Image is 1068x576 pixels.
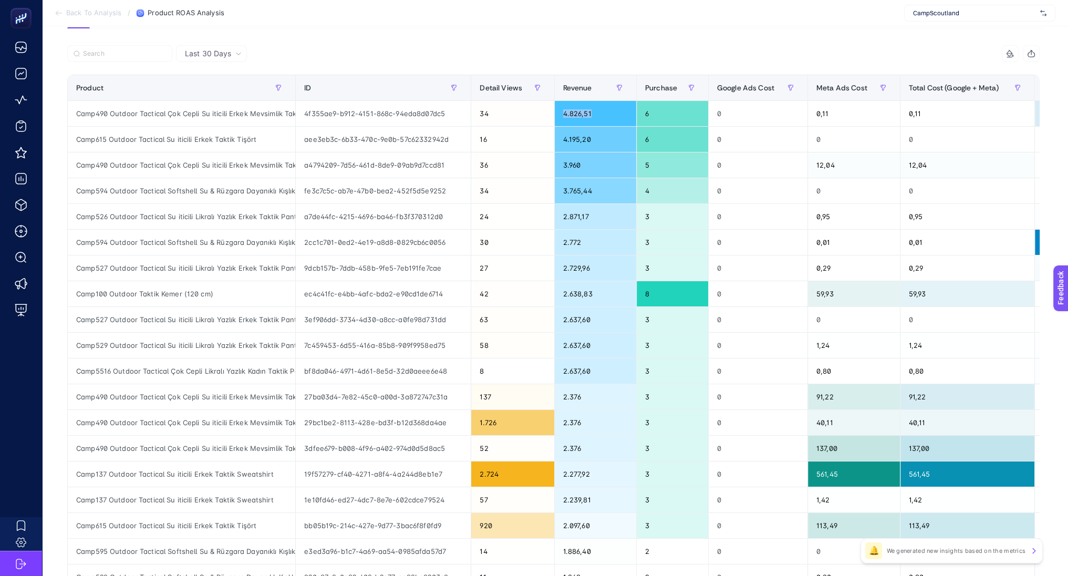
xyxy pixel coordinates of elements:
div: Camp100 Outdoor Taktik Kemer (120 cm) [68,281,295,306]
div: 137,00 [808,436,900,461]
div: Camp594 Outdoor Tactical Softshell Su & Rüzgara Dayanıklı Kışlık Erkek Taktik Pantolon [68,178,295,203]
div: 0 [808,127,900,152]
div: 8 [471,358,554,384]
div: aee3eb3c-6b33-470c-9e0b-57c62332942d [296,127,471,152]
div: bb05b19c-214c-427e-9d77-3bac6f8f0fd9 [296,513,471,538]
span: Product ROAS Analysis [148,9,224,17]
div: 3.960 [555,152,636,178]
div: 34 [471,101,554,126]
div: 7c459453-6d55-416a-85b8-909f9958ed75 [296,333,471,358]
div: Camp595 Outdoor Tactical Softshell Su & Rüzgara Dayanıklı Kışlık Erkek Taktik Pantolon [68,539,295,564]
div: ec4c41fc-e4bb-4afc-bda2-e90cd1de6714 [296,281,471,306]
div: 3 [637,255,708,281]
div: a4794209-7d56-461d-8de9-09ab9d7ccd81 [296,152,471,178]
div: e3ed3a96-b1c7-4a69-aa54-0985afda57d7 [296,539,471,564]
div: Camp490 Outdoor Tactical Çok Cepli Su iticili Erkek Mevsimlik Taktik Likralı Mont [68,410,295,435]
div: 63 [471,307,554,332]
div: 3ef906dd-3734-4d30-a8cc-a0fe98d731dd [296,307,471,332]
div: 8 [637,281,708,306]
div: 2.097,60 [555,513,636,538]
div: 29bc1be2-8113-428e-bd3f-b12d368da4ae [296,410,471,435]
span: Detail Views [480,84,522,92]
span: Meta Ads Cost [816,84,867,92]
div: 561,45 [900,461,1035,487]
div: 561,45 [808,461,900,487]
div: 0 [808,178,900,203]
div: 1e10fd46-ed27-4dc7-8e7e-602cdce79524 [296,487,471,512]
div: 1.726 [471,410,554,435]
div: 0 [709,410,807,435]
div: 14 [471,539,554,564]
div: 91,22 [808,384,900,409]
div: 4.826,51 [555,101,636,126]
span: Revenue [563,84,592,92]
div: 0,01 [808,230,900,255]
div: 6 [637,127,708,152]
div: 3.765,44 [555,178,636,203]
div: 2.637,60 [555,333,636,358]
div: 2.376 [555,384,636,409]
div: 52 [471,436,554,461]
div: Camp490 Outdoor Tactical Çok Cepli Su iticili Erkek Mevsimlik Taktik Likralı Mont [68,384,295,409]
div: a7de44fc-4215-4696-ba46-fb3f370312d0 [296,204,471,229]
div: 1,24 [808,333,900,358]
div: 2.637,60 [555,358,636,384]
div: 0 [808,307,900,332]
div: 0,95 [808,204,900,229]
div: 920 [471,513,554,538]
div: 30 [471,230,554,255]
div: 113,49 [808,513,900,538]
div: 40,11 [900,410,1035,435]
img: svg%3e [1040,8,1046,18]
div: 0 [709,101,807,126]
div: 0 [709,281,807,306]
div: Camp137 Outdoor Tactical Su iticili Erkek Taktik Sweatshirt [68,487,295,512]
div: 0 [900,307,1035,332]
div: 0,29 [808,255,900,281]
div: 0,80 [900,358,1035,384]
div: 5 [637,152,708,178]
div: 12,04 [900,152,1035,178]
div: 9dcb157b-7ddb-458b-9fe5-7eb191fe7cae [296,255,471,281]
div: 0 [709,307,807,332]
div: 0 [709,333,807,358]
div: 137,00 [900,436,1035,461]
div: 19f57279-cf40-4271-a8f4-4a244d8eb1e7 [296,461,471,487]
span: Purchase [645,84,677,92]
div: 3 [637,307,708,332]
div: 2cc1c701-0ed2-4e19-a8d8-0829cb6c0056 [296,230,471,255]
div: 57 [471,487,554,512]
p: We generated new insights based on the metrics [886,547,1025,555]
div: 3 [637,410,708,435]
div: 0 [709,461,807,487]
div: 59,93 [900,281,1035,306]
div: 1,42 [808,487,900,512]
div: 2.638,83 [555,281,636,306]
div: 3 [637,204,708,229]
div: 0 [900,127,1035,152]
div: 2.772 [555,230,636,255]
div: 0 [709,539,807,564]
div: 27ba03d4-7e82-45c0-a00d-3a872747c31a [296,384,471,409]
div: 0 [709,358,807,384]
div: 4.195,20 [555,127,636,152]
div: 3 [637,384,708,409]
div: 34 [471,178,554,203]
div: Camp527 Outdoor Tactical Su iticili Likralı Yazlık Erkek Taktik Pantolon [68,307,295,332]
div: 2.724 [471,461,554,487]
div: 3 [637,230,708,255]
div: 40,11 [808,410,900,435]
div: Camp5516 Outdoor Tactical Çok Cepli Likralı Yazlık Kadın Taktik Pantolon [68,358,295,384]
div: 2.376 [555,410,636,435]
div: 0 [709,436,807,461]
div: Camp490 Outdoor Tactical Çok Cepli Su iticili Erkek Mevsimlik Taktik Likralı Mont [68,152,295,178]
div: Camp529 Outdoor Tactical Su iticili Likralı Yazlık Erkek Taktik Pantolon [68,333,295,358]
div: 0 [900,178,1035,203]
div: 0,01 [900,230,1035,255]
div: 59,93 [808,281,900,306]
div: fe3c7c5c-ab7e-47b0-bea2-452f5d5e9252 [296,178,471,203]
span: Google Ads Cost [717,84,774,92]
div: 0 [709,127,807,152]
div: 58 [471,333,554,358]
div: 137 [471,384,554,409]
